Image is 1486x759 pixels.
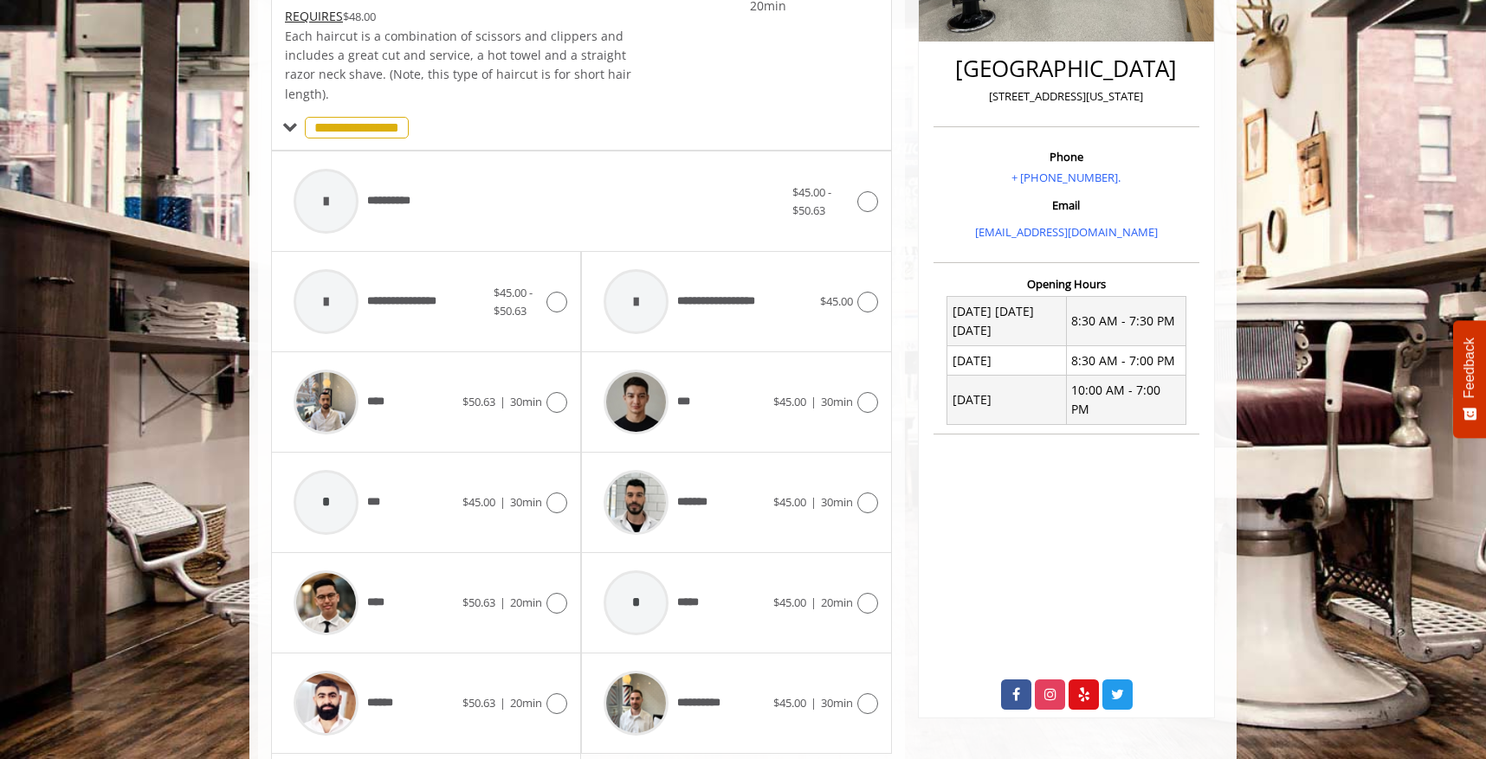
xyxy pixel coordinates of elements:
span: $50.63 [462,394,495,409]
span: | [500,494,506,510]
span: | [811,595,817,610]
span: This service needs some Advance to be paid before we block your appointment [285,8,343,24]
span: 20min [510,595,542,610]
span: | [500,595,506,610]
h3: Email [938,199,1195,211]
span: $45.00 [773,494,806,510]
span: Each haircut is a combination of scissors and clippers and includes a great cut and service, a ho... [285,28,631,102]
span: $45.00 - $50.63 [494,285,533,318]
td: 8:30 AM - 7:00 PM [1066,346,1186,376]
div: $48.00 [285,7,633,26]
span: 30min [821,394,853,409]
p: [STREET_ADDRESS][US_STATE] [938,87,1195,106]
h2: [GEOGRAPHIC_DATA] [938,56,1195,81]
span: 30min [821,695,853,711]
span: | [811,394,817,409]
span: | [811,494,817,510]
span: 20min [510,695,542,711]
h3: Phone [938,151,1195,163]
button: Feedback - Show survey [1453,320,1486,438]
a: [EMAIL_ADDRESS][DOMAIN_NAME] [975,224,1158,240]
td: 8:30 AM - 7:30 PM [1066,297,1186,346]
span: $50.63 [462,595,495,610]
span: | [500,394,506,409]
span: 20min [821,595,853,610]
span: $45.00 [773,695,806,711]
td: [DATE] [947,346,1067,376]
span: 30min [510,494,542,510]
span: $45.00 [820,293,853,309]
span: $50.63 [462,695,495,711]
span: $45.00 [462,494,495,510]
span: $45.00 - $50.63 [792,184,831,218]
span: Feedback [1462,338,1477,398]
span: | [811,695,817,711]
td: [DATE] [DATE] [DATE] [947,297,1067,346]
span: $45.00 [773,394,806,409]
span: | [500,695,506,711]
span: 30min [821,494,853,510]
h3: Opening Hours [934,278,1199,290]
td: [DATE] [947,376,1067,425]
td: 10:00 AM - 7:00 PM [1066,376,1186,425]
span: $45.00 [773,595,806,610]
span: 30min [510,394,542,409]
a: + [PHONE_NUMBER]. [1011,170,1121,185]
